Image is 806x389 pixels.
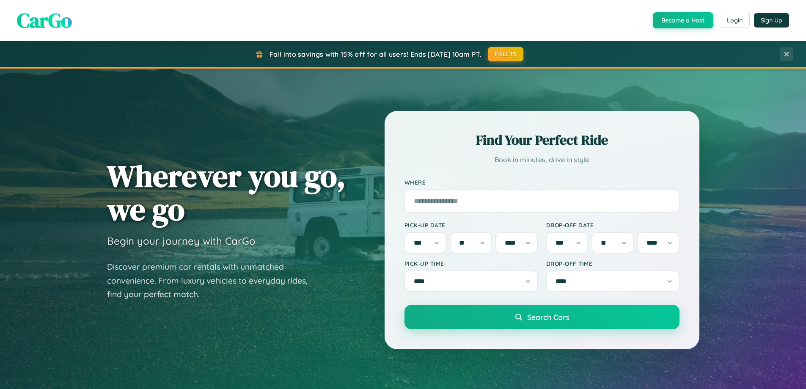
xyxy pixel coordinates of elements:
span: Search Cars [527,312,569,322]
span: Fall into savings with 15% off for all users! Ends [DATE] 10am PT. [270,50,481,58]
p: Book in minutes, drive in style [404,154,679,166]
button: Search Cars [404,305,679,329]
h2: Find Your Perfect Ride [404,131,679,149]
button: FALL15 [488,47,523,61]
button: Become a Host [653,12,713,28]
label: Where [404,179,679,186]
label: Pick-up Date [404,221,538,229]
p: Discover premium car rentals with unmatched convenience. From luxury vehicles to everyday rides, ... [107,260,319,301]
h3: Begin your journey with CarGo [107,235,256,247]
button: Sign Up [754,13,789,28]
label: Drop-off Date [546,221,679,229]
label: Pick-up Time [404,260,538,267]
h1: Wherever you go, we go [107,159,346,226]
span: CarGo [17,6,72,34]
label: Drop-off Time [546,260,679,267]
button: Login [720,13,750,28]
